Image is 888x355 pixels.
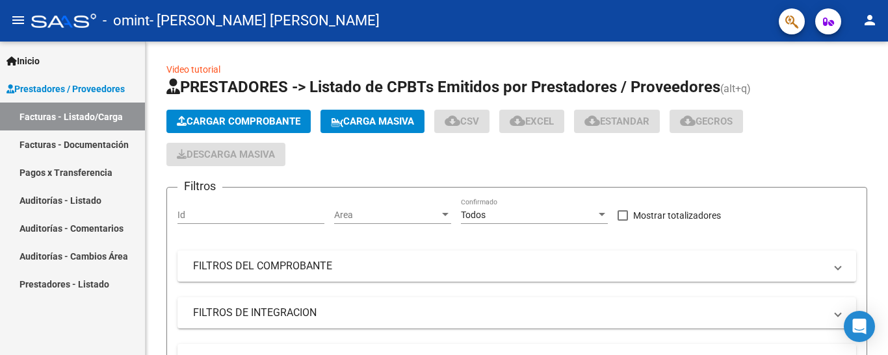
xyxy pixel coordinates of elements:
[574,110,660,133] button: Estandar
[10,12,26,28] mat-icon: menu
[166,143,285,166] app-download-masive: Descarga masiva de comprobantes (adjuntos)
[166,110,311,133] button: Cargar Comprobante
[510,116,554,127] span: EXCEL
[177,297,856,328] mat-expansion-panel-header: FILTROS DE INTEGRACION
[633,208,721,223] span: Mostrar totalizadores
[510,113,525,129] mat-icon: cloud_download
[150,6,380,35] span: - [PERSON_NAME] [PERSON_NAME]
[331,116,414,127] span: Carga Masiva
[177,251,856,282] mat-expansion-panel-header: FILTROS DEL COMPROBANTE
[445,116,479,127] span: CSV
[670,110,743,133] button: Gecros
[166,78,720,96] span: PRESTADORES -> Listado de CPBTs Emitidos por Prestadores / Proveedores
[177,149,275,160] span: Descarga Masiva
[434,110,490,133] button: CSV
[193,306,825,320] mat-panel-title: FILTROS DE INTEGRACION
[499,110,564,133] button: EXCEL
[680,113,696,129] mat-icon: cloud_download
[166,143,285,166] button: Descarga Masiva
[177,177,222,195] h3: Filtros
[445,113,460,129] mat-icon: cloud_download
[584,116,649,127] span: Estandar
[166,64,220,75] a: Video tutorial
[103,6,150,35] span: - omint
[177,116,300,127] span: Cargar Comprobante
[862,12,878,28] mat-icon: person
[844,311,875,342] div: Open Intercom Messenger
[7,54,40,68] span: Inicio
[584,113,600,129] mat-icon: cloud_download
[720,82,751,95] span: (alt+q)
[7,82,125,96] span: Prestadores / Proveedores
[193,259,825,273] mat-panel-title: FILTROS DEL COMPROBANTE
[680,116,733,127] span: Gecros
[461,210,486,220] span: Todos
[320,110,424,133] button: Carga Masiva
[334,210,439,221] span: Area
